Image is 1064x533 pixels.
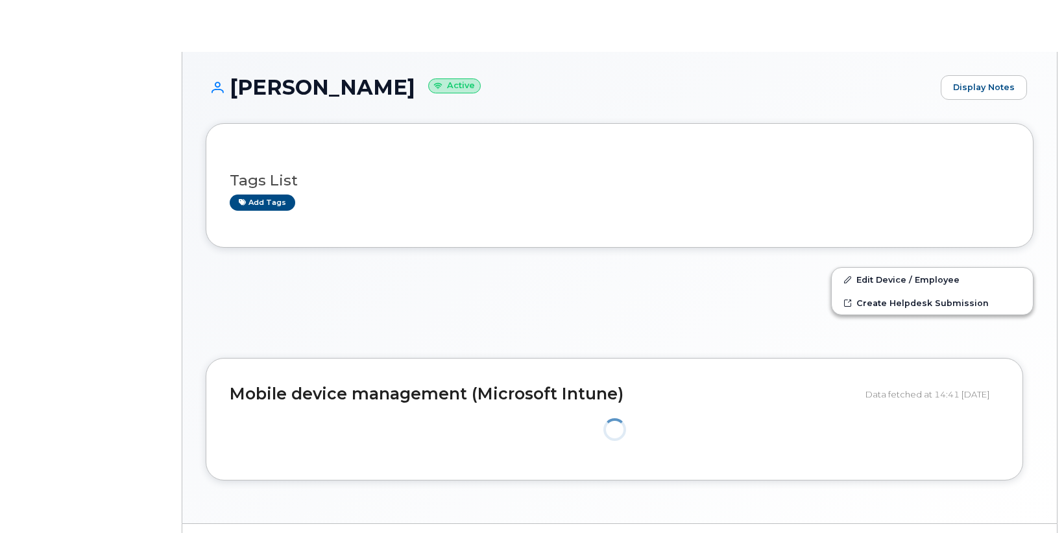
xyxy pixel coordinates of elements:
[832,268,1033,291] a: Edit Device / Employee
[206,76,934,99] h1: [PERSON_NAME]
[230,195,295,211] a: Add tags
[865,382,999,407] div: Data fetched at 14:41 [DATE]
[230,385,856,403] h2: Mobile device management (Microsoft Intune)
[428,78,481,93] small: Active
[230,172,1010,189] h3: Tags List
[832,291,1033,314] a: Create Helpdesk Submission
[941,75,1027,100] a: Display Notes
